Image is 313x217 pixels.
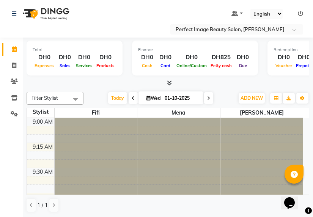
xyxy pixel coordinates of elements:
span: Petty cash [209,63,234,68]
div: 9:30 AM [31,168,54,176]
div: DH0 [74,53,94,62]
span: Voucher [274,63,294,68]
div: DH825 [209,53,234,62]
span: Mena [137,108,220,118]
span: Cash [140,63,154,68]
div: DH0 [156,53,175,62]
span: [PERSON_NAME] [220,108,303,118]
span: Due [237,63,249,68]
span: Fifi [55,108,137,118]
div: 9:45 AM [31,193,54,201]
div: 9:00 AM [31,118,54,126]
img: logo [19,3,71,24]
div: DH0 [56,53,74,62]
div: DH0 [94,53,116,62]
div: DH0 [138,53,156,62]
span: Today [108,92,127,104]
div: Total [33,47,116,53]
div: 9:15 AM [31,143,54,151]
span: 1 / 1 [37,201,48,209]
span: Sales [58,63,72,68]
span: ADD NEW [241,95,263,101]
div: DH0 [175,53,209,62]
span: Online/Custom [175,63,209,68]
span: Products [94,63,116,68]
div: Stylist [27,108,54,116]
div: Finance [138,47,252,53]
input: 2025-10-01 [162,93,200,104]
span: Services [74,63,94,68]
button: ADD NEW [239,93,265,104]
div: DH0 [33,53,56,62]
span: Filter Stylist [31,95,58,101]
div: DH0 [274,53,294,62]
span: Card [159,63,172,68]
span: Expenses [33,63,56,68]
div: DH0 [234,53,252,62]
iframe: chat widget [281,187,305,209]
span: Wed [145,95,162,101]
